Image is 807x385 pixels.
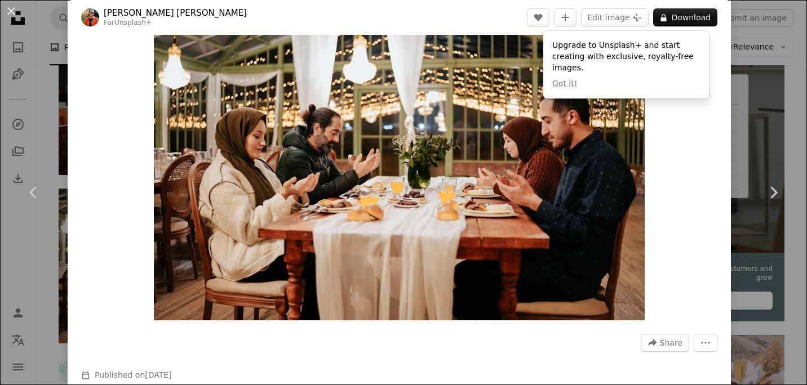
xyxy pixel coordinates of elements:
[552,78,577,89] button: Got it!
[543,31,709,99] div: Upgrade to Unsplash+ and start creating with exclusive, royalty-free images.
[104,7,247,19] a: [PERSON_NAME] [PERSON_NAME]
[739,138,807,247] a: Next
[660,334,682,351] span: Share
[104,19,247,28] div: For
[81,8,99,26] img: Go to Ahmet Kurt's profile
[95,370,172,379] span: Published on
[694,334,717,352] button: More Actions
[114,19,152,26] a: Unsplash+
[554,8,577,26] button: Add to Collection
[581,8,649,26] button: Edit image
[527,8,549,26] button: Like
[145,370,171,379] time: March 3, 2023 at 8:19:24 PM GMT+8
[641,334,689,352] button: Share this image
[653,8,717,26] button: Download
